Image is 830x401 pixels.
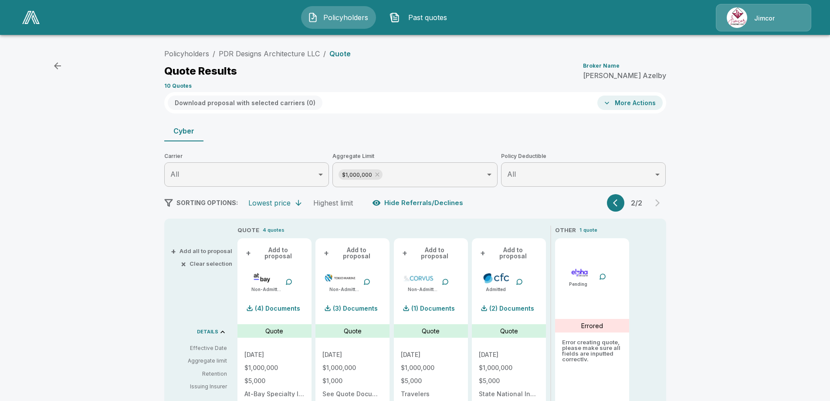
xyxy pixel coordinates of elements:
[597,96,663,110] button: More Actions
[244,391,305,397] p: At-Bay Specialty Insurance Company
[344,326,362,336] p: Quote
[248,199,291,207] div: Lowest price
[422,326,440,336] p: Quote
[244,365,305,371] p: $1,000,000
[164,66,237,76] p: Quote Results
[401,378,461,384] p: $5,000
[176,199,238,206] span: SORTING OPTIONS:
[332,152,498,161] span: Aggregate Limit
[323,48,326,59] li: /
[164,49,209,58] a: Policyholders
[489,305,534,312] p: (2) Documents
[581,321,603,330] p: Errored
[219,49,320,58] a: PDR Designs Architecture LLC
[411,305,455,312] p: (1) Documents
[168,96,322,110] button: Download proposal with selected carriers (0)
[324,250,329,256] span: +
[383,6,458,29] button: Past quotes IconPast quotes
[479,245,539,261] button: +Add to proposal
[401,245,461,261] button: +Add to proposal
[164,152,329,161] span: Carrier
[583,63,620,69] p: Broker Name
[329,286,360,293] p: Non-Admitted
[197,329,218,334] p: DETAILS
[583,72,666,79] p: [PERSON_NAME] Azelby
[562,339,622,361] p: Error creating quote, please make sure all fields are inputted correctly.
[555,226,576,235] p: OTHER
[583,226,597,234] p: quote
[301,6,376,29] button: Policyholders IconPolicyholders
[308,12,318,23] img: Policyholders Icon
[628,199,645,206] p: 2 / 2
[164,48,351,59] nav: breadcrumb
[403,271,434,284] img: corvuscybersurplus
[251,286,282,293] p: Non-Admitted
[313,199,353,207] div: Highest limit
[329,50,351,57] p: Quote
[479,352,539,358] p: [DATE]
[339,170,376,180] span: $1,000,000
[390,12,400,23] img: Past quotes Icon
[500,326,518,336] p: Quote
[246,250,251,256] span: +
[244,245,305,261] button: +Add to proposal
[402,250,407,256] span: +
[481,271,512,284] img: cfccyberadmitted
[401,352,461,358] p: [DATE]
[237,226,259,235] p: QUOTE
[322,245,383,261] button: +Add to proposal
[171,344,227,352] p: Effective Date
[244,378,305,384] p: $5,000
[579,226,582,234] p: 1
[22,11,40,24] img: AA Logo
[322,378,383,384] p: $1,000
[486,286,512,293] p: Admitted
[479,365,539,371] p: $1,000,000
[265,326,283,336] p: Quote
[173,248,232,254] button: +Add all to proposal
[255,305,300,312] p: (4) Documents
[213,48,215,59] li: /
[564,266,596,279] img: elphacyberstandard
[339,169,383,180] div: $1,000,000
[401,365,461,371] p: $1,000,000
[322,352,383,358] p: [DATE]
[480,250,485,256] span: +
[263,226,285,234] p: 4 quotes
[333,305,378,312] p: (3) Documents
[569,281,596,288] p: Pending
[501,152,666,161] span: Policy Deductible
[322,12,369,23] span: Policyholders
[401,391,461,397] p: Travelers
[183,261,232,267] button: ×Clear selection
[322,391,383,397] p: See Quote Document
[171,383,227,391] p: Issuing Insurer
[507,170,516,178] span: All
[479,391,539,397] p: State National Insurance Company Inc.
[479,378,539,384] p: $5,000
[246,271,278,284] img: atbaycybersurplus
[171,370,227,378] p: Retention
[244,352,305,358] p: [DATE]
[370,195,467,211] button: Hide Referrals/Declines
[324,271,356,284] img: tmhcccyber
[408,286,438,293] p: Non-Admitted
[322,365,383,371] p: $1,000,000
[403,12,451,23] span: Past quotes
[171,357,227,365] p: Aggregate limit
